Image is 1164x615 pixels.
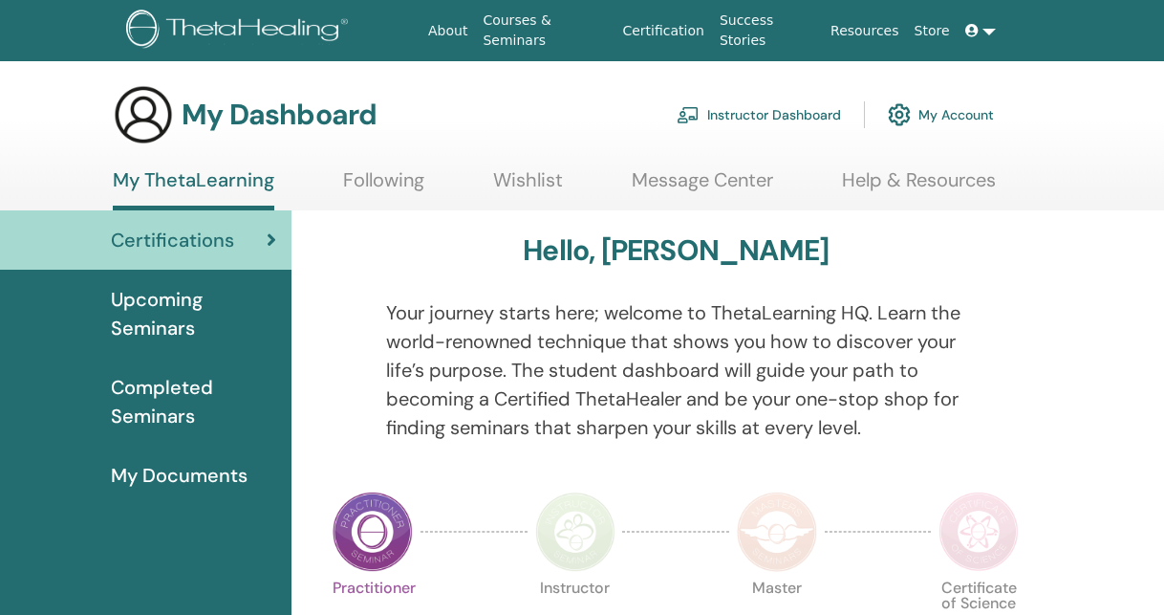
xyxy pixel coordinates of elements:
img: cog.svg [888,99,911,131]
h3: Hello, [PERSON_NAME] [523,233,829,268]
a: Courses & Seminars [475,3,614,58]
a: Instructor Dashboard [677,94,841,136]
span: My Documents [111,461,248,490]
a: Success Stories [712,3,823,58]
a: Resources [823,13,907,49]
img: logo.png [126,10,355,53]
a: About [420,13,475,49]
span: Completed Seminars [111,373,276,430]
img: generic-user-icon.jpg [113,84,174,145]
img: Master [737,492,817,572]
a: Wishlist [493,168,563,206]
a: Message Center [632,168,773,206]
a: Following [343,168,424,206]
span: Certifications [111,226,234,254]
a: My Account [888,94,994,136]
img: Certificate of Science [938,492,1019,572]
img: chalkboard-teacher.svg [677,106,700,123]
img: Instructor [535,492,615,572]
span: Upcoming Seminars [111,285,276,342]
a: Store [907,13,958,49]
a: My ThetaLearning [113,168,274,210]
img: Practitioner [333,492,413,572]
h3: My Dashboard [182,98,377,132]
a: Help & Resources [842,168,996,206]
a: Certification [614,13,711,49]
p: Your journey starts here; welcome to ThetaLearning HQ. Learn the world-renowned technique that sh... [386,298,965,442]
